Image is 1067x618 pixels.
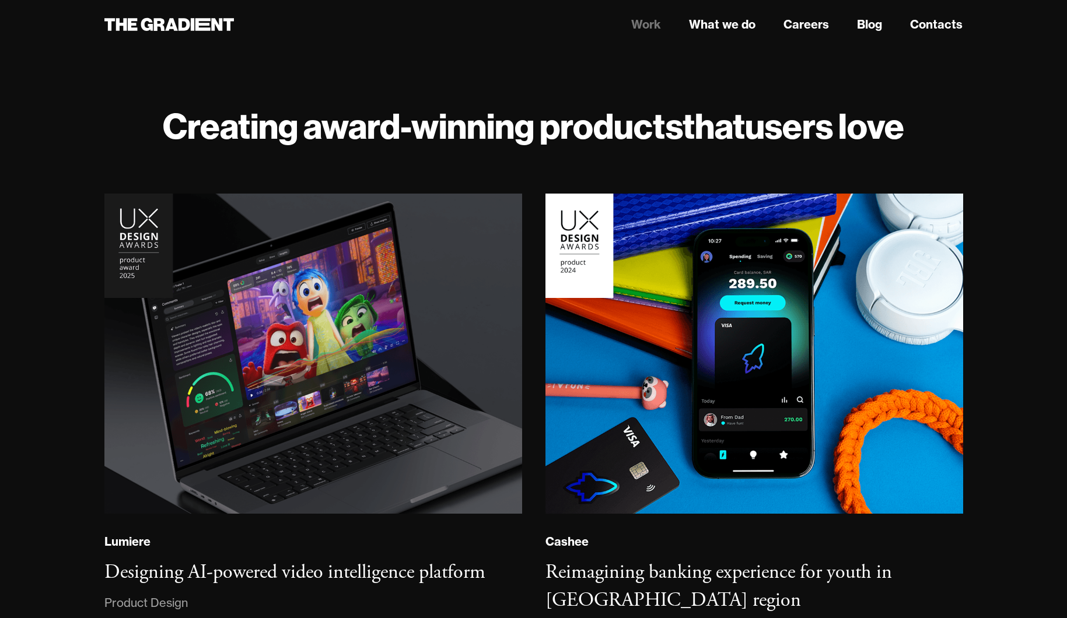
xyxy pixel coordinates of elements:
h3: Reimagining banking experience for youth in [GEOGRAPHIC_DATA] region [545,560,892,613]
h1: Creating award-winning products users love [104,105,963,147]
div: Cashee [545,534,589,549]
a: Careers [783,16,829,33]
div: Lumiere [104,534,151,549]
a: Contacts [910,16,963,33]
a: Work [631,16,661,33]
a: Blog [857,16,882,33]
a: What we do [689,16,755,33]
h3: Designing AI-powered video intelligence platform [104,560,485,585]
div: Product Design [104,594,188,612]
strong: that [683,104,745,148]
